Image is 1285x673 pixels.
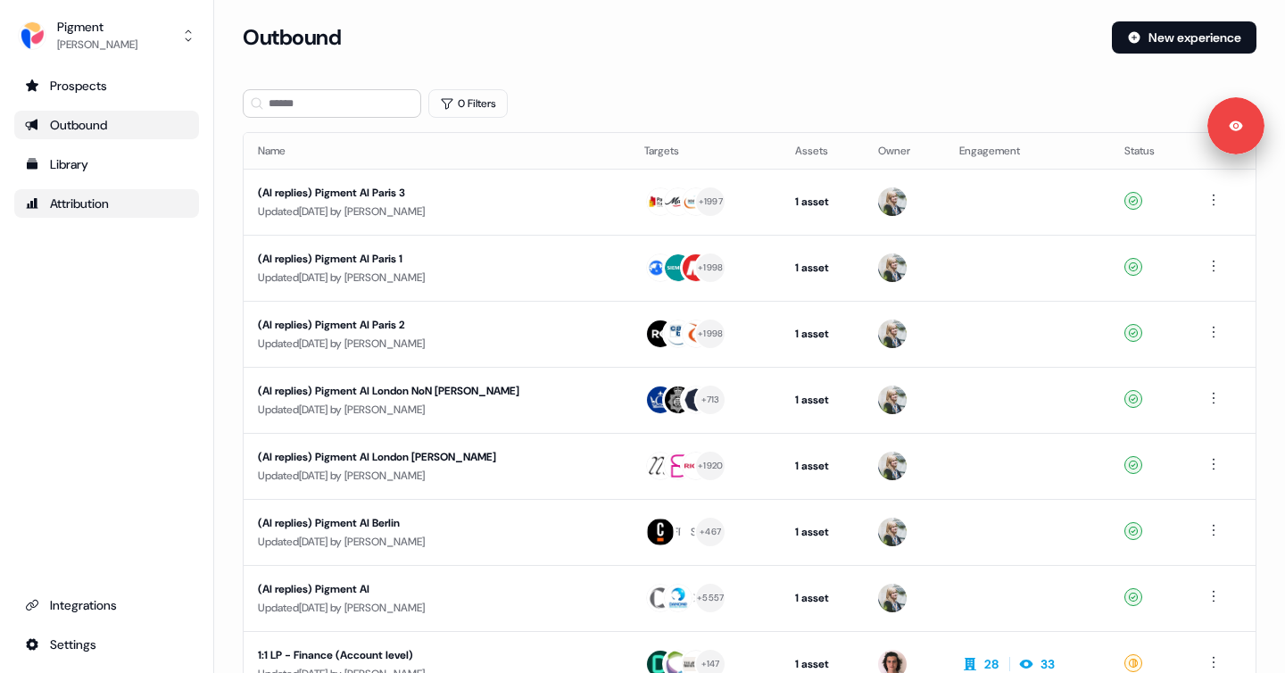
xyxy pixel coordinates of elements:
div: 1 asset [795,655,850,673]
div: Updated [DATE] by [PERSON_NAME] [258,467,616,485]
a: Go to attribution [14,189,199,218]
img: Ludmilla [878,253,907,282]
div: Updated [DATE] by [PERSON_NAME] [258,599,616,617]
div: Updated [DATE] by [PERSON_NAME] [258,203,616,220]
button: Pigment[PERSON_NAME] [14,14,199,57]
img: Ludmilla [878,518,907,546]
a: Go to templates [14,150,199,179]
div: + 467 [700,524,721,540]
a: Go to prospects [14,71,199,100]
div: (AI replies) Pigment AI Paris 2 [258,316,579,334]
div: (AI replies) Pigment AI London NoN [PERSON_NAME] [258,382,579,400]
a: Go to outbound experience [14,111,199,139]
button: New experience [1112,21,1256,54]
div: Updated [DATE] by [PERSON_NAME] [258,335,616,353]
div: + 1998 [698,326,723,342]
div: 1 asset [795,589,850,607]
div: Settings [25,636,188,653]
button: 0 Filters [428,89,508,118]
div: + 1997 [699,194,723,210]
div: 1 asset [795,325,850,343]
div: 1 asset [795,259,850,277]
div: 1:1 LP - Finance (Account level) [258,646,579,664]
img: Ludmilla [878,320,907,348]
div: (AI replies) Pigment AI Paris 1 [258,250,579,268]
div: 1 asset [795,457,850,475]
div: ST [691,523,702,541]
div: + 1998 [698,260,723,276]
div: (AI replies) Pigment AI [258,580,579,598]
th: Engagement [945,133,1110,169]
div: (AI replies) Pigment AI Berlin [258,514,579,532]
a: Go to integrations [14,630,199,659]
div: + 1920 [698,458,723,474]
div: + 5557 [697,590,724,606]
div: Integrations [25,596,188,614]
div: 28 [984,655,999,673]
div: Updated [DATE] by [PERSON_NAME] [258,401,616,419]
div: Outbound [25,116,188,134]
div: 33 [1040,655,1055,673]
th: Name [244,133,630,169]
div: (AI replies) Pigment AI London [PERSON_NAME] [258,448,579,466]
div: FR [673,523,684,541]
img: Ludmilla [878,386,907,414]
div: (AI replies) Pigment AI Paris 3 [258,184,579,202]
div: Prospects [25,77,188,95]
div: [PERSON_NAME] [57,36,137,54]
th: Status [1110,133,1189,169]
div: 1 asset [795,193,850,211]
div: + 147 [701,656,720,672]
div: Updated [DATE] by [PERSON_NAME] [258,533,616,551]
div: Library [25,155,188,173]
div: 1 asset [795,523,850,541]
th: Assets [781,133,864,169]
div: 1 asset [795,391,850,409]
div: + 713 [701,392,720,408]
div: Attribution [25,195,188,212]
img: Ludmilla [878,584,907,612]
h3: Outbound [243,24,341,51]
div: Pigment [57,18,137,36]
th: Owner [864,133,945,169]
a: Go to integrations [14,591,199,619]
img: Ludmilla [878,187,907,216]
th: Targets [630,133,781,169]
img: Ludmilla [878,452,907,480]
div: Updated [DATE] by [PERSON_NAME] [258,269,616,287]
